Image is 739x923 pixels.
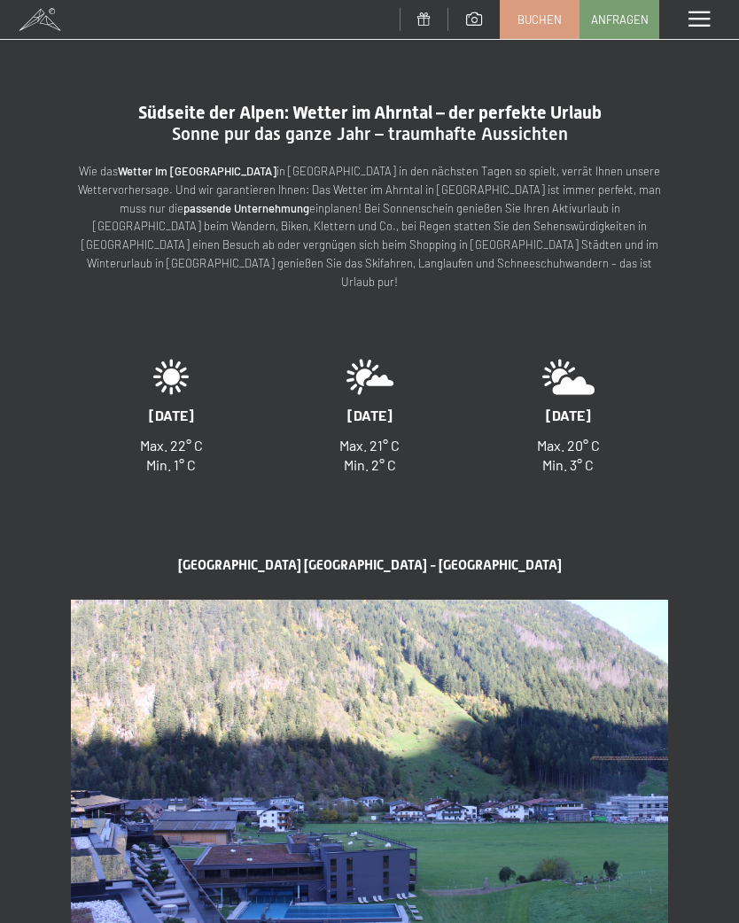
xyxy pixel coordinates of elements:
span: Min. 2° C [344,456,396,473]
span: Südseite der Alpen: Wetter im Ahrntal – der perfekte Urlaub [138,102,602,123]
span: [GEOGRAPHIC_DATA] [GEOGRAPHIC_DATA] - [GEOGRAPHIC_DATA] [178,557,562,573]
span: [DATE] [347,407,393,423]
span: Buchen [517,12,562,27]
strong: passende Unternehmung [183,201,309,215]
span: Min. 3° C [542,456,594,473]
p: Wie das in [GEOGRAPHIC_DATA] in den nächsten Tagen so spielt, verrät Ihnen unsere Wettervorhersag... [71,162,668,291]
span: Anfragen [591,12,649,27]
a: Buchen [501,1,579,38]
span: Min. 1° C [146,456,196,473]
span: Max. 21° C [339,437,400,454]
span: Max. 22° C [140,437,203,454]
span: [DATE] [149,407,194,423]
span: Sonne pur das ganze Jahr – traumhafte Aussichten [172,123,568,144]
span: Max. 20° C [537,437,600,454]
strong: Wetter im [GEOGRAPHIC_DATA] [118,164,276,178]
span: [DATE] [546,407,591,423]
a: Anfragen [580,1,658,38]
